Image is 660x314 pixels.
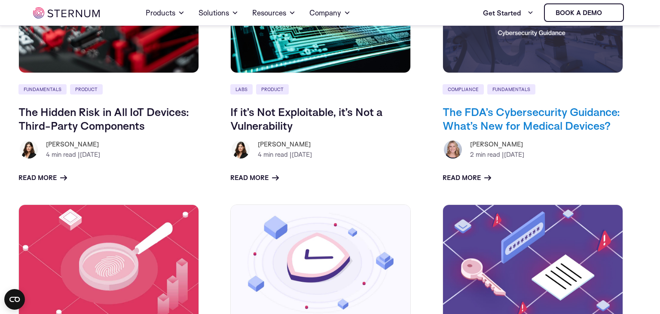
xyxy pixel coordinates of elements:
a: Labs [230,84,253,95]
img: Natali Tshuva [18,139,39,160]
a: Product [256,84,289,95]
p: min read | [258,149,312,160]
span: [DATE] [80,150,100,159]
p: min read | [46,149,100,160]
a: The FDA’s Cybersecurity Guidance: What’s New for Medical Devices? [443,105,620,132]
a: Solutions [199,1,238,25]
a: Company [309,1,351,25]
img: Emily Holmquist [443,139,463,160]
a: Fundamentals [18,84,67,95]
h6: [PERSON_NAME] [470,139,524,149]
h6: [PERSON_NAME] [46,139,100,149]
h6: [PERSON_NAME] [258,139,312,149]
img: sternum iot [605,9,612,16]
span: 2 [470,150,474,159]
span: 4 [258,150,262,159]
a: Read more [230,173,279,183]
a: Fundamentals [487,84,535,95]
a: Read more [443,173,491,183]
p: min read | [470,149,524,160]
a: Read more [18,173,67,183]
span: 4 [46,150,50,159]
img: Natali Tshuva [230,139,251,160]
img: sternum iot [33,7,100,18]
a: Product [70,84,103,95]
span: [DATE] [292,150,312,159]
a: Resources [252,1,296,25]
span: [DATE] [504,150,524,159]
button: Open CMP widget [4,289,25,310]
a: Get Started [483,4,534,21]
a: If it’s Not Exploitable, it’s Not a Vulnerability [230,105,382,132]
a: Products [146,1,185,25]
a: Compliance [443,84,484,95]
a: The Hidden Risk in All IoT Devices: Third-Party Components [18,105,189,132]
a: Book a demo [544,3,624,22]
